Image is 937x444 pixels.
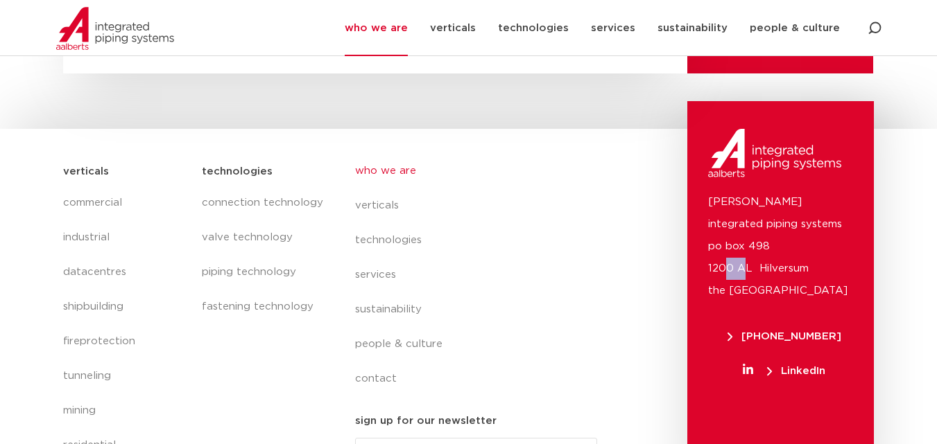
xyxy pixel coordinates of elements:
[355,410,497,432] h5: sign up for our newsletter
[202,186,327,324] nav: Menu
[63,161,109,183] h5: verticals
[63,186,189,220] a: commercial
[355,154,609,188] a: who we are
[355,258,609,292] a: services
[63,324,189,359] a: fireprotection
[202,161,273,183] h5: technologies
[202,290,327,324] a: fastening technology
[708,366,860,376] a: LinkedIn
[355,292,609,327] a: sustainability
[63,255,189,290] a: datacentres
[63,359,189,393] a: tunneling
[355,362,609,396] a: contact
[202,186,327,220] a: connection technology
[708,191,853,302] p: [PERSON_NAME] integrated piping systems po box 498 1200 AL Hilversum the [GEOGRAPHIC_DATA]
[355,327,609,362] a: people & culture
[708,331,860,341] a: [PHONE_NUMBER]
[202,220,327,255] a: valve technology
[767,366,825,376] span: LinkedIn
[202,255,327,290] a: piping technology
[355,154,609,396] nav: Menu
[63,290,189,324] a: shipbuilding
[355,223,609,258] a: technologies
[728,331,841,341] span: [PHONE_NUMBER]
[63,220,189,255] a: industrial
[355,188,609,223] a: verticals
[63,393,189,428] a: mining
